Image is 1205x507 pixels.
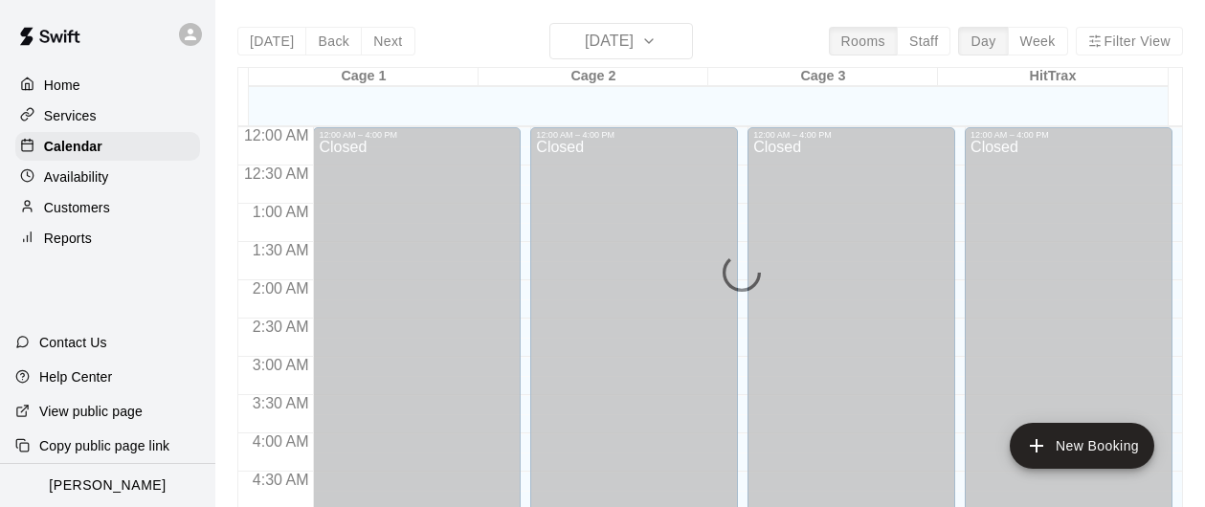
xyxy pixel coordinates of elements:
[39,402,143,421] p: View public page
[708,68,938,86] div: Cage 3
[248,319,314,335] span: 2:30 AM
[44,198,110,217] p: Customers
[44,76,80,95] p: Home
[39,333,107,352] p: Contact Us
[39,436,169,455] p: Copy public page link
[15,71,200,99] a: Home
[248,242,314,258] span: 1:30 AM
[15,193,200,222] a: Customers
[15,224,200,253] a: Reports
[1010,423,1154,469] button: add
[248,395,314,411] span: 3:30 AM
[44,106,97,125] p: Services
[15,101,200,130] a: Services
[248,204,314,220] span: 1:00 AM
[753,130,949,140] div: 12:00 AM – 4:00 PM
[248,472,314,488] span: 4:30 AM
[249,68,479,86] div: Cage 1
[44,229,92,248] p: Reports
[15,132,200,161] a: Calendar
[248,357,314,373] span: 3:00 AM
[49,475,166,496] p: [PERSON_NAME]
[44,137,102,156] p: Calendar
[971,130,1167,140] div: 12:00 AM – 4:00 PM
[536,130,732,140] div: 12:00 AM – 4:00 PM
[248,280,314,297] span: 2:00 AM
[239,127,314,143] span: 12:00 AM
[44,167,109,187] p: Availability
[15,163,200,191] a: Availability
[319,130,515,140] div: 12:00 AM – 4:00 PM
[239,165,314,182] span: 12:30 AM
[938,68,1168,86] div: HitTrax
[39,367,112,386] p: Help Center
[248,433,314,450] span: 4:00 AM
[479,68,708,86] div: Cage 2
